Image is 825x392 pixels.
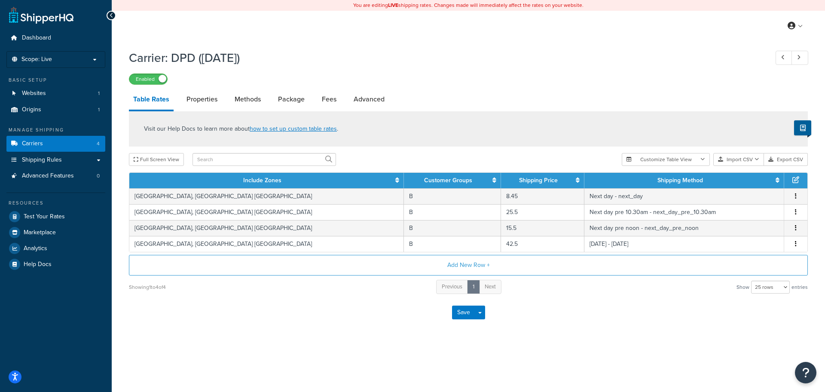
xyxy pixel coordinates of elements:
[436,280,468,294] a: Previous
[791,51,808,65] a: Next Record
[713,153,764,166] button: Import CSV
[129,89,174,111] a: Table Rates
[501,236,584,252] td: 42.5
[584,204,784,220] td: Next day pre 10.30am - next_day_pre_10.30am
[424,176,472,185] a: Customer Groups
[6,257,105,272] a: Help Docs
[442,282,462,291] span: Previous
[22,172,74,180] span: Advanced Features
[404,236,501,252] td: B
[318,89,341,110] a: Fees
[791,281,808,293] span: entries
[98,90,100,97] span: 1
[22,106,41,113] span: Origins
[250,124,337,133] a: how to set up custom table rates
[129,188,404,204] td: [GEOGRAPHIC_DATA], [GEOGRAPHIC_DATA] [GEOGRAPHIC_DATA]
[129,281,166,293] div: Showing 1 to 4 of 4
[6,86,105,101] a: Websites1
[24,213,65,220] span: Test Your Rates
[764,153,808,166] button: Export CSV
[24,261,52,268] span: Help Docs
[243,176,281,185] a: Include Zones
[6,209,105,224] a: Test Your Rates
[501,204,584,220] td: 25.5
[404,220,501,236] td: B
[22,90,46,97] span: Websites
[129,49,760,66] h1: Carrier: DPD ([DATE])
[657,176,703,185] a: Shipping Method
[24,229,56,236] span: Marketplace
[795,362,816,383] button: Open Resource Center
[6,30,105,46] a: Dashboard
[349,89,389,110] a: Advanced
[192,153,336,166] input: Search
[97,140,100,147] span: 4
[6,102,105,118] a: Origins1
[584,188,784,204] td: Next day - next_day
[452,306,475,319] button: Save
[22,34,51,42] span: Dashboard
[485,282,496,291] span: Next
[404,188,501,204] td: B
[6,168,105,184] li: Advanced Features
[467,280,480,294] a: 1
[98,106,100,113] span: 1
[519,176,558,185] a: Shipping Price
[6,152,105,168] a: Shipping Rules
[6,126,105,134] div: Manage Shipping
[6,102,105,118] li: Origins
[274,89,309,110] a: Package
[129,255,808,276] button: Add New Row +
[6,168,105,184] a: Advanced Features0
[144,124,338,134] p: Visit our Help Docs to learn more about .
[501,188,584,204] td: 8.45
[21,56,52,63] span: Scope: Live
[6,241,105,256] a: Analytics
[230,89,265,110] a: Methods
[22,156,62,164] span: Shipping Rules
[501,220,584,236] td: 15.5
[584,220,784,236] td: Next day pre noon - next_day_pre_noon
[6,77,105,84] div: Basic Setup
[404,204,501,220] td: B
[584,236,784,252] td: [DATE] - [DATE]
[129,74,167,84] label: Enabled
[736,281,749,293] span: Show
[97,172,100,180] span: 0
[182,89,222,110] a: Properties
[129,204,404,220] td: [GEOGRAPHIC_DATA], [GEOGRAPHIC_DATA] [GEOGRAPHIC_DATA]
[129,220,404,236] td: [GEOGRAPHIC_DATA], [GEOGRAPHIC_DATA] [GEOGRAPHIC_DATA]
[776,51,792,65] a: Previous Record
[6,136,105,152] li: Carriers
[6,199,105,207] div: Resources
[6,225,105,240] a: Marketplace
[622,153,710,166] button: Customize Table View
[22,140,43,147] span: Carriers
[6,136,105,152] a: Carriers4
[129,236,404,252] td: [GEOGRAPHIC_DATA], [GEOGRAPHIC_DATA] [GEOGRAPHIC_DATA]
[6,86,105,101] li: Websites
[794,120,811,135] button: Show Help Docs
[129,153,184,166] button: Full Screen View
[24,245,47,252] span: Analytics
[388,1,398,9] b: LIVE
[479,280,501,294] a: Next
